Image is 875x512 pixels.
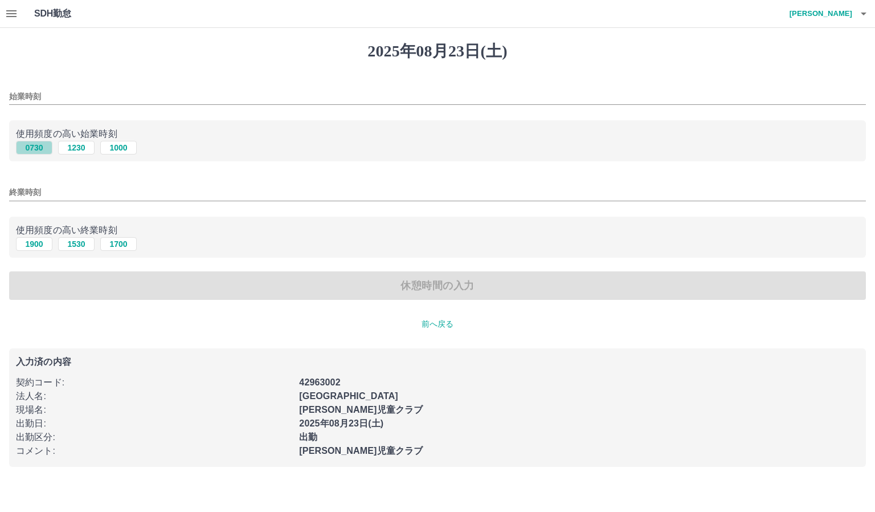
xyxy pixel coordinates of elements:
p: 入力済の内容 [16,357,859,367]
p: 出勤区分 : [16,430,292,444]
p: 現場名 : [16,403,292,417]
p: 出勤日 : [16,417,292,430]
b: [PERSON_NAME]児童クラブ [299,405,423,415]
p: 前へ戻る [9,318,866,330]
button: 1900 [16,237,52,251]
p: 使用頻度の高い終業時刻 [16,224,859,237]
p: 法人名 : [16,389,292,403]
p: 使用頻度の高い始業時刻 [16,127,859,141]
button: 0730 [16,141,52,155]
button: 1530 [58,237,95,251]
b: [GEOGRAPHIC_DATA] [299,391,398,401]
b: 2025年08月23日(土) [299,418,383,428]
h1: 2025年08月23日(土) [9,42,866,61]
b: 出勤 [299,432,317,442]
button: 1000 [100,141,137,155]
p: コメント : [16,444,292,458]
p: 契約コード : [16,376,292,389]
button: 1230 [58,141,95,155]
button: 1700 [100,237,137,251]
b: 42963002 [299,377,340,387]
b: [PERSON_NAME]児童クラブ [299,446,423,456]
